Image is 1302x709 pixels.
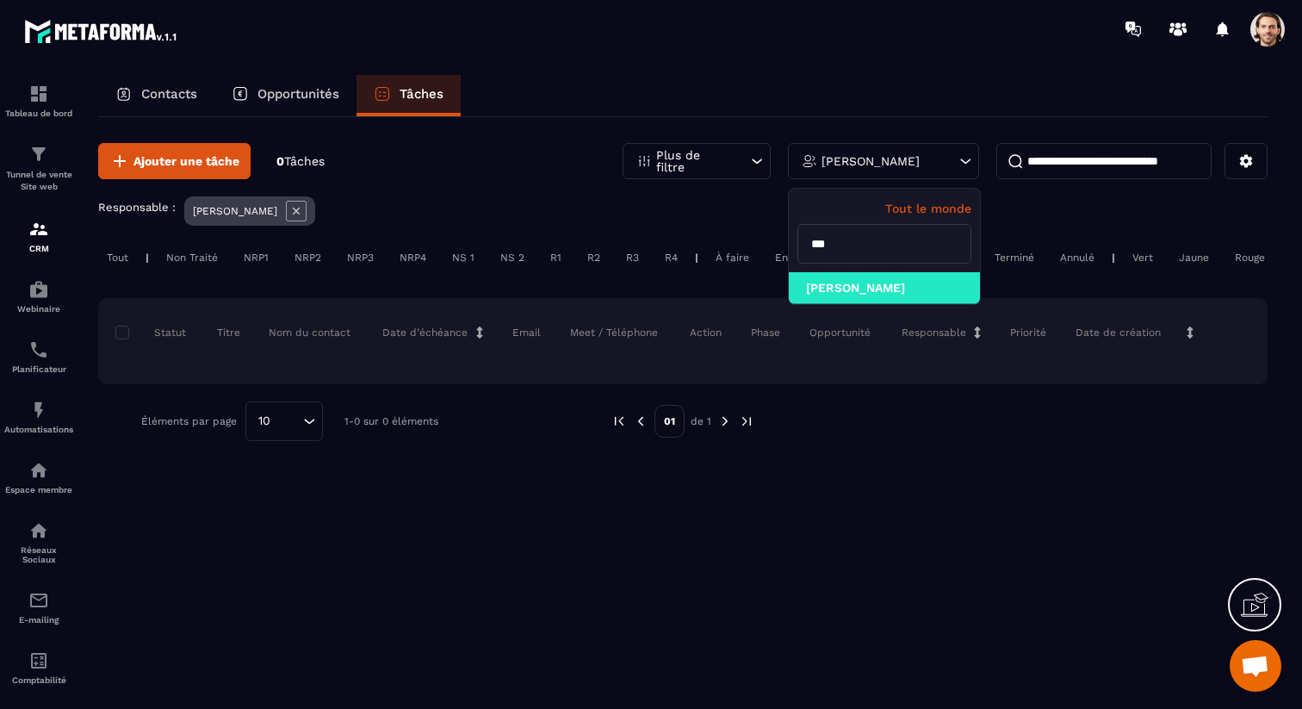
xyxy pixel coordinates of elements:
[356,75,461,116] a: Tâches
[4,545,73,564] p: Réseaux Sociaux
[611,414,627,429] img: prev
[691,414,711,428] p: de 1
[570,326,658,339] p: Meet / Téléphone
[902,326,966,339] p: Responsable
[28,144,49,165] img: formation
[4,71,73,131] a: formationformationTableau de bord
[28,460,49,481] img: automations
[158,247,226,268] div: Non Traité
[344,415,438,427] p: 1-0 sur 0 éléments
[98,75,214,116] a: Contacts
[1076,326,1161,339] p: Date de création
[633,414,648,429] img: prev
[269,326,350,339] p: Nom du contact
[654,405,685,438] p: 01
[28,590,49,611] img: email
[1170,247,1218,268] div: Jaune
[257,86,339,102] p: Opportunités
[286,247,330,268] div: NRP2
[4,447,73,507] a: automationsautomationsEspace membre
[492,247,533,268] div: NS 2
[1124,247,1162,268] div: Vert
[28,84,49,104] img: formation
[821,155,920,167] p: [PERSON_NAME]
[1226,247,1274,268] div: Rouge
[252,412,276,431] span: 10
[98,201,176,214] p: Responsable :
[28,520,49,541] img: social-network
[4,169,73,193] p: Tunnel de vente Site web
[214,75,356,116] a: Opportunités
[4,266,73,327] a: automationsautomationsWebinaire
[1112,252,1115,264] p: |
[98,143,251,179] button: Ajouter une tâche
[193,205,277,217] p: [PERSON_NAME]
[751,326,780,339] p: Phase
[141,415,237,427] p: Éléments par page
[4,327,73,387] a: schedulerschedulerPlanificateur
[245,401,323,441] div: Search for option
[4,131,73,206] a: formationformationTunnel de vente Site web
[695,252,698,264] p: |
[217,326,240,339] p: Titre
[766,247,832,268] div: En retard
[4,577,73,637] a: emailemailE-mailing
[542,247,570,268] div: R1
[1230,640,1281,692] div: Ouvrir le chat
[739,414,754,429] img: next
[4,244,73,253] p: CRM
[28,219,49,239] img: formation
[707,247,758,268] div: À faire
[276,153,325,170] p: 0
[24,16,179,47] img: logo
[656,247,686,268] div: R4
[28,400,49,420] img: automations
[4,615,73,625] p: E-mailing
[28,279,49,300] img: automations
[797,202,971,215] p: Tout le monde
[4,206,73,266] a: formationformationCRM
[400,86,443,102] p: Tâches
[4,109,73,118] p: Tableau de bord
[986,247,1043,268] div: Terminé
[4,364,73,374] p: Planificateur
[617,247,648,268] div: R3
[4,387,73,447] a: automationsautomationsAutomatisations
[4,304,73,314] p: Webinaire
[1010,326,1046,339] p: Priorité
[512,326,541,339] p: Email
[382,326,468,339] p: Date d’échéance
[338,247,382,268] div: NRP3
[235,247,277,268] div: NRP1
[391,247,435,268] div: NRP4
[4,637,73,698] a: accountantaccountantComptabilité
[120,326,186,339] p: Statut
[717,414,733,429] img: next
[443,247,483,268] div: NS 1
[28,339,49,360] img: scheduler
[98,247,137,268] div: Tout
[579,247,609,268] div: R2
[141,86,197,102] p: Contacts
[690,326,722,339] p: Action
[133,152,239,170] span: Ajouter une tâche
[28,650,49,671] img: accountant
[284,154,325,168] span: Tâches
[4,425,73,434] p: Automatisations
[809,326,871,339] p: Opportunité
[4,507,73,577] a: social-networksocial-networkRéseaux Sociaux
[656,149,732,173] p: Plus de filtre
[276,412,299,431] input: Search for option
[146,252,149,264] p: |
[4,485,73,494] p: Espace membre
[789,272,980,304] li: [PERSON_NAME]
[4,675,73,685] p: Comptabilité
[1051,247,1103,268] div: Annulé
